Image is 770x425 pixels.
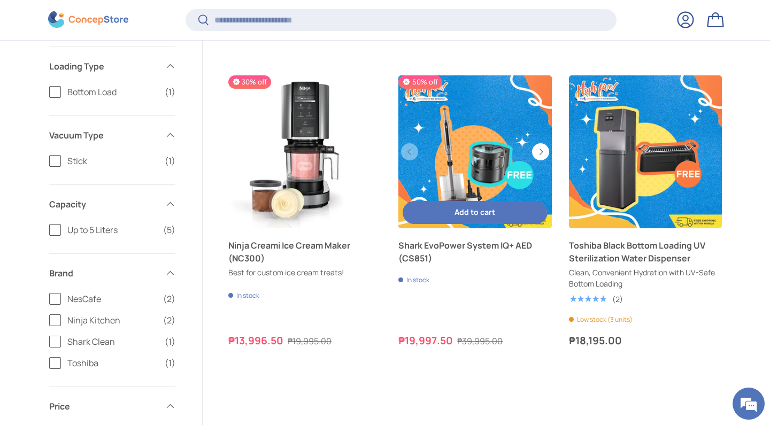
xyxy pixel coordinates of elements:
[67,223,157,236] span: Up to 5 Liters
[67,314,157,327] span: Ninja Kitchen
[49,60,158,73] span: Loading Type
[165,357,175,369] span: (1)
[49,267,158,280] span: Brand
[48,12,128,28] img: ConcepStore
[67,154,158,167] span: Stick
[455,207,495,217] span: Add to cart
[165,335,175,348] span: (1)
[228,75,381,228] a: Ninja Creami Ice Cream Maker (NC300)
[163,314,175,327] span: (2)
[67,86,158,98] span: Bottom Load
[163,223,175,236] span: (5)
[403,201,547,224] button: Add to cart
[49,47,175,86] summary: Loading Type
[49,185,175,223] summary: Capacity
[49,129,158,142] span: Vacuum Type
[49,254,175,292] summary: Brand
[163,292,175,305] span: (2)
[67,292,157,305] span: NesCafe
[56,60,180,74] div: Chat with us now
[228,75,271,89] span: 30% off
[67,335,158,348] span: Shark Clean
[62,135,148,243] span: We're online!
[398,75,551,228] a: Shark EvoPower System IQ+ AED (CS851)
[228,239,381,265] a: Ninja Creami Ice Cream Maker (NC300)
[5,292,204,329] textarea: Type your message and hit 'Enter'
[175,5,201,31] div: Minimize live chat window
[569,239,722,265] a: Toshiba Black Bottom Loading UV Sterilization Water Dispenser
[49,400,158,413] span: Price
[165,86,175,98] span: (1)
[49,116,175,154] summary: Vacuum Type
[165,154,175,167] span: (1)
[569,75,722,228] a: Toshiba Black Bottom Loading UV Sterilization Water Dispenser
[398,75,442,89] span: 50% off
[67,357,158,369] span: Toshiba
[49,198,158,211] span: Capacity
[398,239,551,265] a: Shark EvoPower System IQ+ AED (CS851)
